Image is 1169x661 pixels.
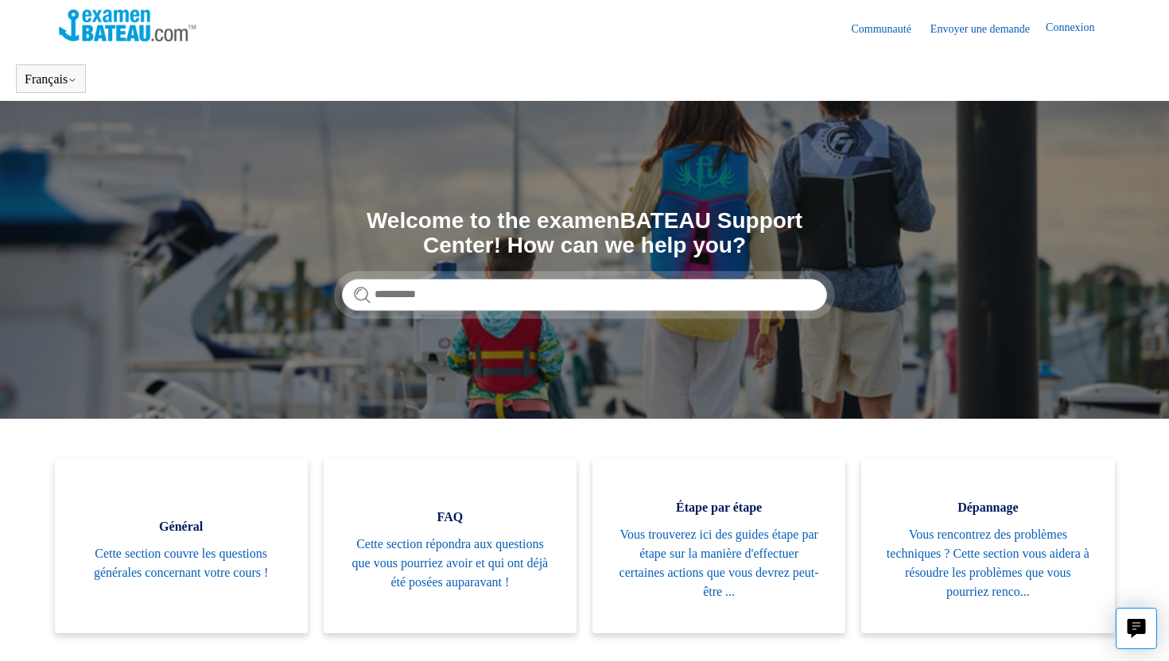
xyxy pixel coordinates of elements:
a: Envoyer une demande [930,21,1046,37]
input: Rechercher [342,279,827,311]
img: Page d’accueil du Centre d’aide Examen Bateau [59,10,196,41]
span: Général [79,517,284,536]
span: Cette section couvre les questions générales concernant votre cours ! [79,544,284,582]
h1: Welcome to the examenBATEAU Support Center! How can we help you? [342,209,827,258]
a: FAQ Cette section répondra aux questions que vous pourriez avoir et qui ont déjà été posées aupar... [324,458,577,633]
span: Cette section répondra aux questions que vous pourriez avoir et qui ont déjà été posées auparavant ! [348,535,553,592]
a: Étape par étape Vous trouverez ici des guides étape par étape sur la manière d'effectuer certaine... [592,458,845,633]
a: Dépannage Vous rencontrez des problèmes techniques ? Cette section vous aidera à résoudre les pro... [861,458,1114,633]
a: Communauté [851,21,926,37]
span: Dépannage [885,498,1090,517]
span: Vous trouverez ici des guides étape par étape sur la manière d'effectuer certaines actions que vo... [616,525,821,601]
button: Live chat [1116,608,1157,649]
span: Vous rencontrez des problèmes techniques ? Cette section vous aidera à résoudre les problèmes que... [885,525,1090,601]
a: Connexion [1046,19,1110,38]
button: Français [25,72,77,87]
span: Étape par étape [616,498,821,517]
a: Général Cette section couvre les questions générales concernant votre cours ! [55,458,308,633]
span: FAQ [348,508,553,527]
